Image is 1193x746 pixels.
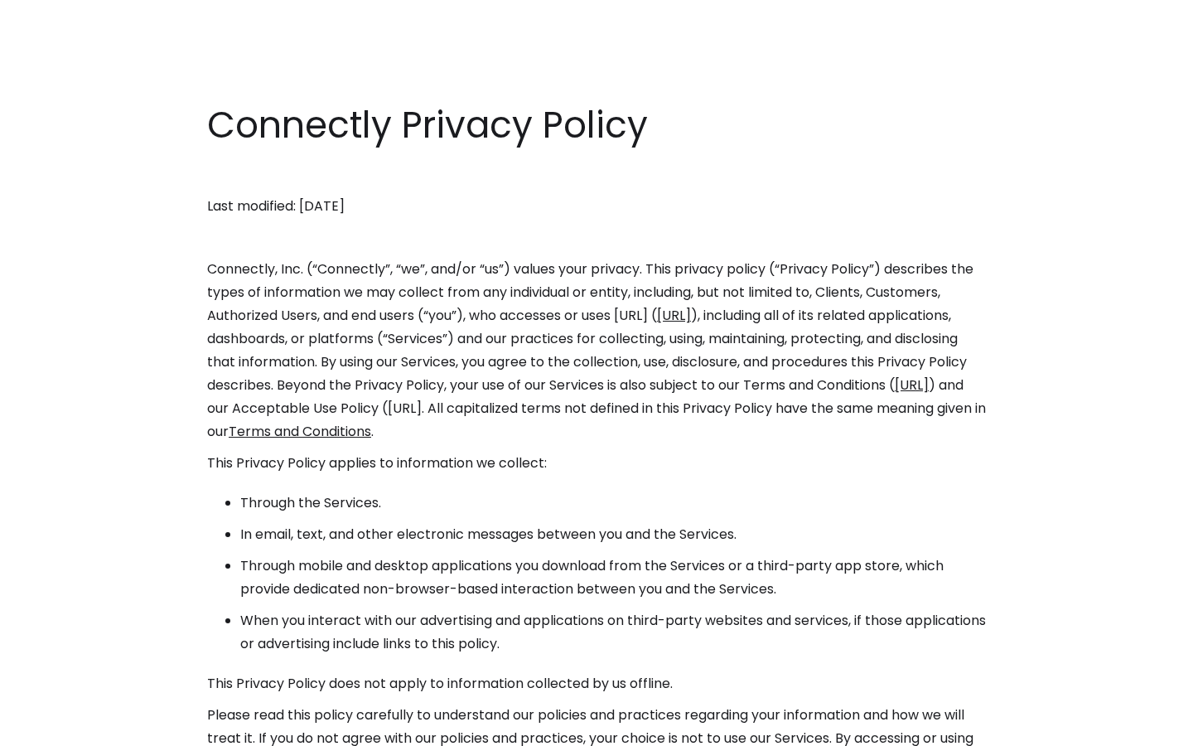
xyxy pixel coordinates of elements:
[207,99,986,151] h1: Connectly Privacy Policy
[240,609,986,656] li: When you interact with our advertising and applications on third-party websites and services, if ...
[207,452,986,475] p: This Privacy Policy applies to information we collect:
[207,163,986,186] p: ‍
[657,306,691,325] a: [URL]
[207,195,986,218] p: Last modified: [DATE]
[207,672,986,695] p: This Privacy Policy does not apply to information collected by us offline.
[240,523,986,546] li: In email, text, and other electronic messages between you and the Services.
[33,717,99,740] ul: Language list
[229,422,371,441] a: Terms and Conditions
[207,226,986,249] p: ‍
[895,375,929,395] a: [URL]
[240,555,986,601] li: Through mobile and desktop applications you download from the Services or a third-party app store...
[17,715,99,740] aside: Language selected: English
[240,492,986,515] li: Through the Services.
[207,258,986,443] p: Connectly, Inc. (“Connectly”, “we”, and/or “us”) values your privacy. This privacy policy (“Priva...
